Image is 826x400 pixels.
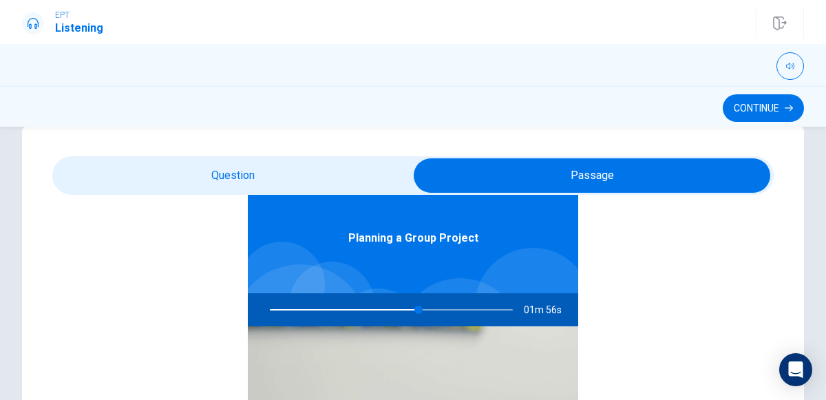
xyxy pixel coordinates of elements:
span: EPT [55,10,103,20]
h1: Listening [55,20,103,36]
button: Continue [723,94,804,122]
div: Open Intercom Messenger [779,353,812,386]
span: 01m 56s [524,293,573,326]
span: Planning a Group Project [348,230,478,246]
